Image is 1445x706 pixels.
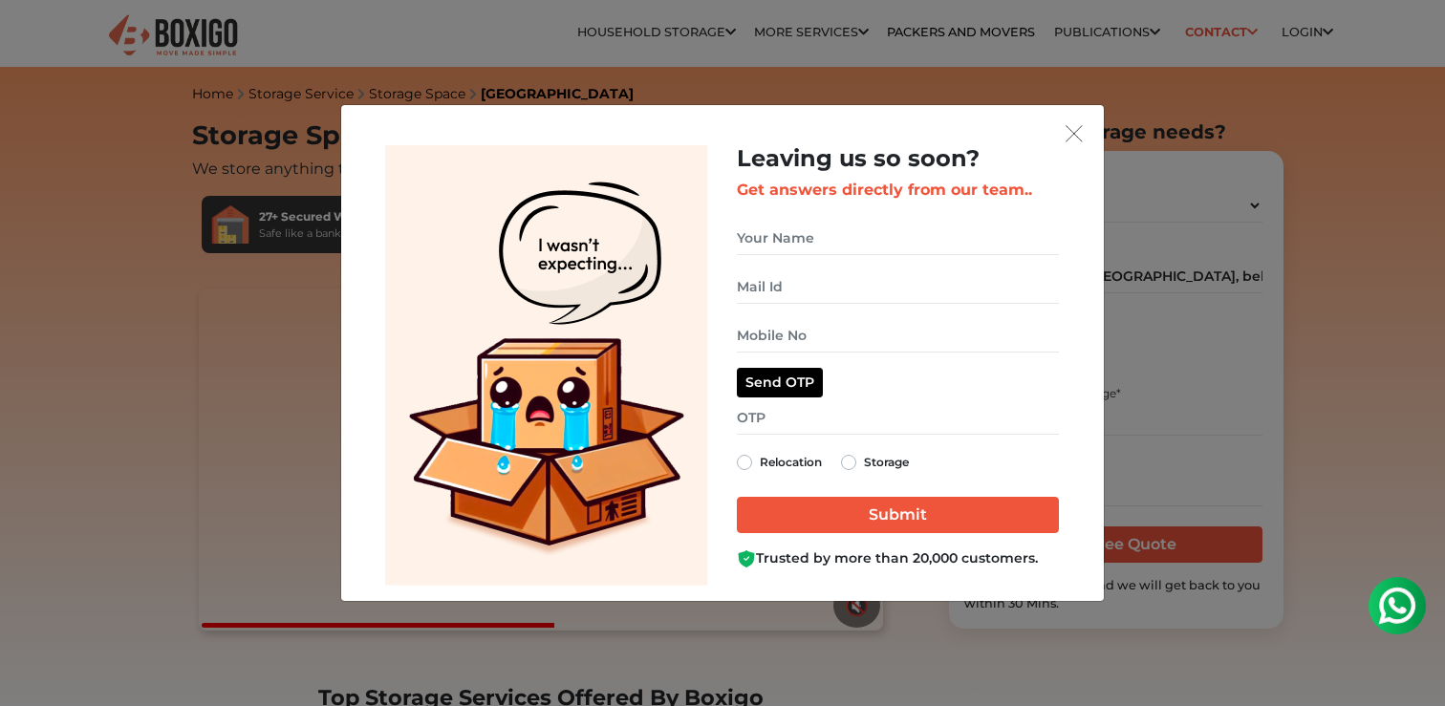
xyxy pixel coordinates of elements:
[737,145,1059,173] h2: Leaving us so soon?
[737,548,1059,568] div: Trusted by more than 20,000 customers.
[737,270,1059,304] input: Mail Id
[737,222,1059,255] input: Your Name
[737,368,823,397] button: Send OTP
[864,451,909,474] label: Storage
[737,549,756,568] img: Boxigo Customer Shield
[385,145,708,586] img: Lead Welcome Image
[737,401,1059,435] input: OTP
[19,19,57,57] img: whatsapp-icon.svg
[737,497,1059,533] input: Submit
[737,319,1059,353] input: Mobile No
[1066,125,1083,142] img: exit
[760,451,822,474] label: Relocation
[737,181,1059,199] h3: Get answers directly from our team..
